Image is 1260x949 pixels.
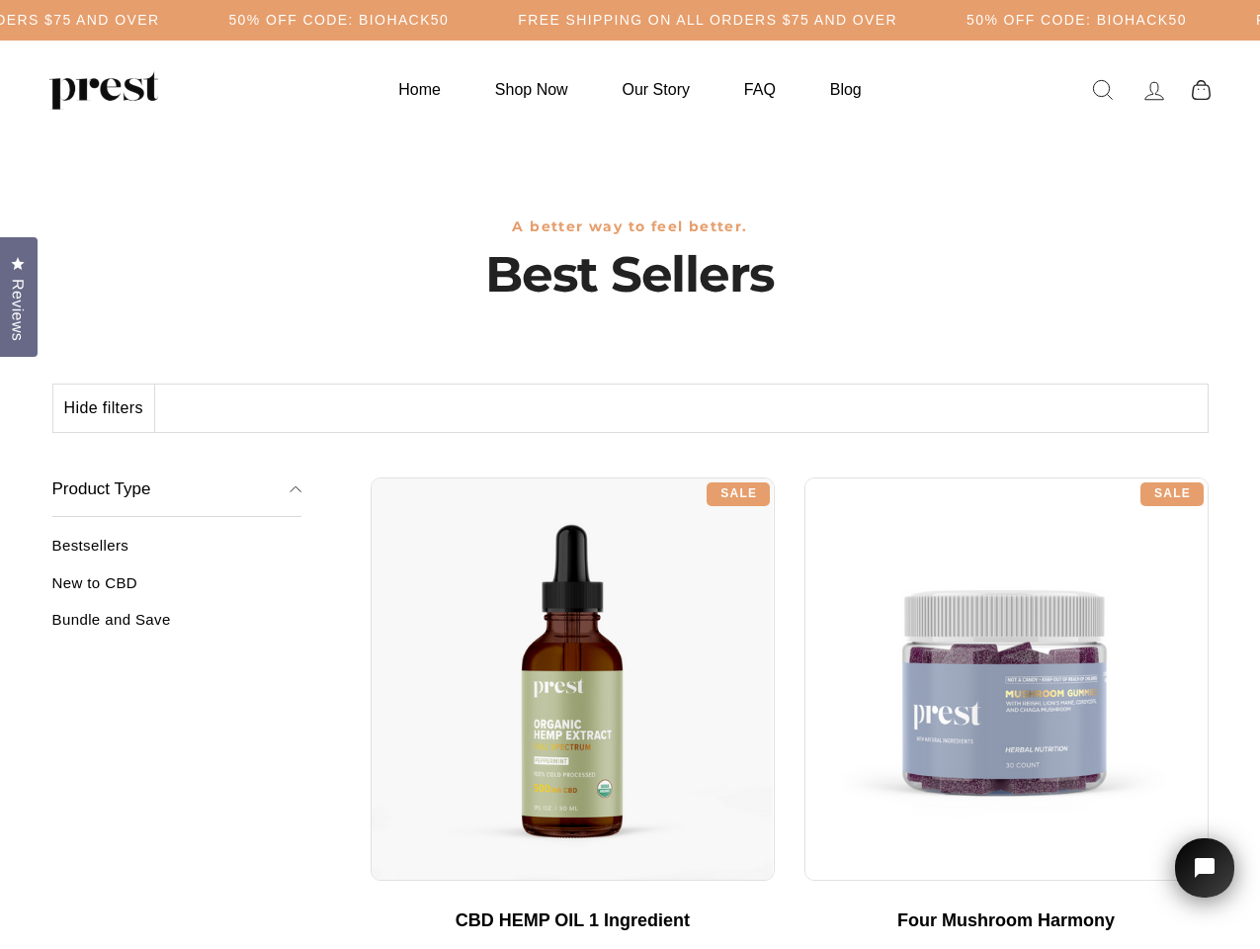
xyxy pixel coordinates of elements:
ul: Primary [374,70,885,109]
a: Home [374,70,465,109]
div: CBD HEMP OIL 1 Ingredient [390,910,755,932]
a: Bundle and Save [52,611,302,644]
button: Hide filters [53,385,155,432]
div: Sale [707,482,770,506]
img: PREST ORGANICS [49,70,158,110]
h1: Best Sellers [52,245,1209,304]
button: Product Type [52,463,302,518]
h3: A better way to feel better. [52,218,1209,235]
div: Sale [1140,482,1204,506]
div: Four Mushroom Harmony [824,910,1189,932]
a: Bestsellers [52,537,302,569]
a: Blog [805,70,886,109]
a: Our Story [598,70,714,109]
a: FAQ [719,70,800,109]
h5: 50% OFF CODE: BIOHACK50 [228,12,449,29]
h5: 50% OFF CODE: BIOHACK50 [966,12,1187,29]
span: Reviews [5,279,31,341]
a: New to CBD [52,574,302,607]
a: Shop Now [470,70,593,109]
h5: Free Shipping on all orders $75 and over [518,12,897,29]
iframe: Tidio Chat [1149,811,1260,949]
